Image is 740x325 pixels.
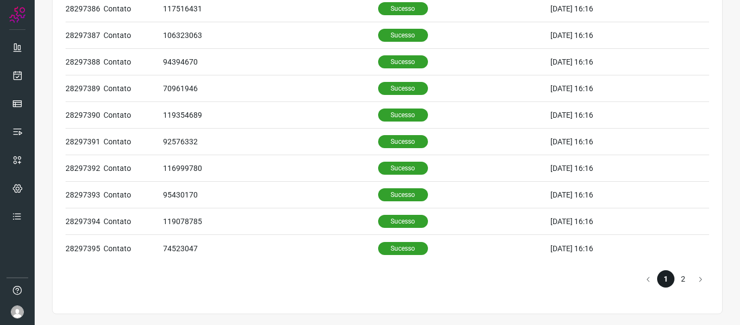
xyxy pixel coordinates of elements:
[11,305,24,318] img: avatar-user-boy.jpg
[163,129,378,155] td: 92576332
[550,208,709,235] td: [DATE] 16:16
[163,49,378,75] td: 94394670
[378,82,428,95] p: Sucesso
[378,109,428,122] p: Sucesso
[550,75,709,102] td: [DATE] 16:16
[103,22,163,49] td: Contato
[378,29,428,42] p: Sucesso
[640,270,657,288] button: Go to previous page
[66,75,103,102] td: 28297389
[103,102,163,129] td: Contato
[163,102,378,129] td: 119354689
[378,55,428,68] p: Sucesso
[378,215,428,228] p: Sucesso
[103,182,163,208] td: Contato
[550,155,709,182] td: [DATE] 16:16
[674,270,692,288] li: page 2
[378,242,428,255] p: Sucesso
[103,208,163,235] td: Contato
[378,135,428,148] p: Sucesso
[66,208,103,235] td: 28297394
[66,182,103,208] td: 28297393
[378,2,428,15] p: Sucesso
[66,129,103,155] td: 28297391
[163,182,378,208] td: 95430170
[103,49,163,75] td: Contato
[163,22,378,49] td: 106323063
[550,235,709,262] td: [DATE] 16:16
[163,155,378,182] td: 116999780
[550,49,709,75] td: [DATE] 16:16
[103,129,163,155] td: Contato
[163,208,378,235] td: 119078785
[103,235,163,262] td: Contato
[163,235,378,262] td: 74523047
[550,182,709,208] td: [DATE] 16:16
[103,75,163,102] td: Contato
[378,188,428,201] p: Sucesso
[692,270,709,288] button: Go to next page
[550,102,709,129] td: [DATE] 16:16
[66,22,103,49] td: 28297387
[66,49,103,75] td: 28297388
[378,162,428,175] p: Sucesso
[550,129,709,155] td: [DATE] 16:16
[9,7,25,23] img: Logo
[550,22,709,49] td: [DATE] 16:16
[657,270,674,288] li: page 1
[66,155,103,182] td: 28297392
[66,102,103,129] td: 28297390
[66,235,103,262] td: 28297395
[103,155,163,182] td: Contato
[163,75,378,102] td: 70961946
